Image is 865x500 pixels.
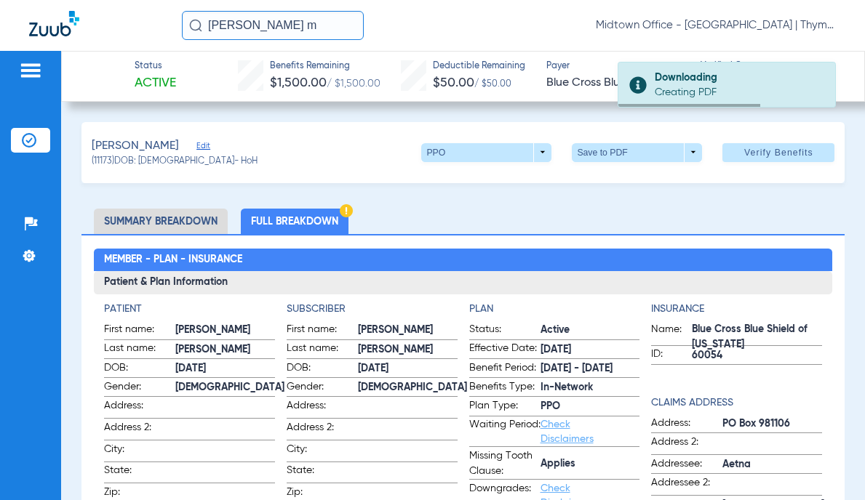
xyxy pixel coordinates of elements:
[421,143,551,162] button: PPO
[287,379,358,397] span: Gender:
[189,19,202,32] img: Search Icon
[541,456,640,472] span: Applies
[104,322,175,339] span: First name:
[469,322,541,339] span: Status:
[270,60,380,73] span: Benefits Remaining
[175,361,275,376] span: [DATE]
[94,209,228,234] li: Summary Breakdown
[287,322,358,339] span: First name:
[469,398,541,416] span: Plan Type:
[596,18,836,33] span: Midtown Office - [GEOGRAPHIC_DATA] | Thyme Dental Care
[469,379,541,397] span: Benefits Type:
[651,416,722,433] span: Address:
[104,442,175,461] span: City:
[433,60,525,73] span: Deductible Remaining
[651,302,822,317] h4: Insurance
[287,341,358,358] span: Last name:
[541,399,640,414] span: PPO
[655,85,823,100] div: Creating PDF
[94,271,832,294] h3: Patient & Plan Information
[474,80,511,89] span: / $50.00
[287,398,358,418] span: Address:
[287,360,358,378] span: DOB:
[469,360,541,378] span: Benefit Period:
[92,137,179,156] span: [PERSON_NAME]
[358,342,458,358] span: [PERSON_NAME]
[701,60,842,73] span: Verified On
[358,323,458,338] span: [PERSON_NAME]
[104,360,175,378] span: DOB:
[104,463,175,483] span: State:
[433,76,474,89] span: $50.00
[175,342,275,358] span: [PERSON_NAME]
[340,204,353,217] img: Hazard
[104,341,175,358] span: Last name:
[722,457,822,472] span: Aetna
[541,342,640,358] span: [DATE]
[19,62,42,79] img: hamburger-icon
[104,302,275,317] h4: Patient
[358,380,467,395] span: [DEMOGRAPHIC_DATA]
[135,74,176,92] span: Active
[651,347,692,364] span: ID:
[655,70,823,85] div: Downloading
[572,143,702,162] button: Save to PDF
[651,475,722,495] span: Addressee 2:
[541,323,640,338] span: Active
[541,419,594,444] a: Check Disclaimers
[469,448,541,479] span: Missing Tooth Clause:
[135,60,176,73] span: Status
[722,143,834,162] button: Verify Benefits
[541,380,640,395] span: In-Network
[792,430,865,500] iframe: Chat Widget
[327,78,380,89] span: / $1,500.00
[94,249,832,272] h2: Member - Plan - Insurance
[722,416,822,432] span: PO Box 981106
[92,156,258,169] span: (11173) DOB: [DEMOGRAPHIC_DATA] - HoH
[104,379,175,397] span: Gender:
[270,76,327,89] span: $1,500.00
[196,141,210,155] span: Edit
[241,209,348,234] li: Full Breakdown
[546,74,687,92] span: Blue Cross Blue Shield of [US_STATE]
[651,395,822,411] h4: Claims Address
[469,341,541,358] span: Effective Date:
[546,60,687,73] span: Payer
[358,361,458,376] span: [DATE]
[651,456,722,474] span: Addressee:
[175,323,275,338] span: [PERSON_NAME]
[287,463,358,483] span: State:
[287,420,358,440] span: Address 2:
[287,302,458,317] h4: Subscriber
[692,348,822,363] span: 60054
[541,361,640,376] span: [DATE] - [DATE]
[104,398,175,418] span: Address:
[469,302,640,317] h4: Plan
[651,435,722,454] span: Address 2:
[651,322,692,345] span: Name:
[175,380,284,395] span: [DEMOGRAPHIC_DATA]
[692,330,822,345] span: Blue Cross Blue Shield of [US_STATE]
[29,11,79,36] img: Zuub Logo
[744,147,813,158] span: Verify Benefits
[104,420,175,440] span: Address 2:
[469,417,541,446] span: Waiting Period:
[182,11,364,40] input: Search for patients
[287,442,358,461] span: City:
